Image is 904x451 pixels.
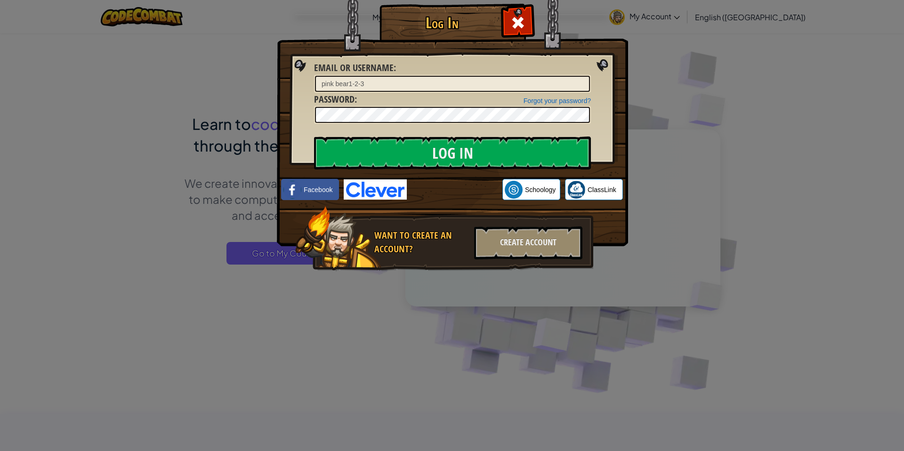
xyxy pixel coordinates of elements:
img: facebook_small.png [283,181,301,199]
img: clever-logo-blue.png [344,179,407,200]
span: Email or Username [314,61,394,74]
img: schoology.png [505,181,523,199]
input: Log In [314,137,591,169]
img: classlink-logo-small.png [567,181,585,199]
a: Forgot your password? [524,97,591,105]
iframe: Sign in with Google Button [407,179,502,200]
label: : [314,93,357,106]
h1: Log In [382,15,502,31]
span: Password [314,93,355,105]
label: : [314,61,396,75]
span: Schoology [525,185,556,194]
div: Want to create an account? [374,229,468,256]
div: Create Account [474,226,582,259]
span: Facebook [304,185,332,194]
span: ClassLink [588,185,616,194]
